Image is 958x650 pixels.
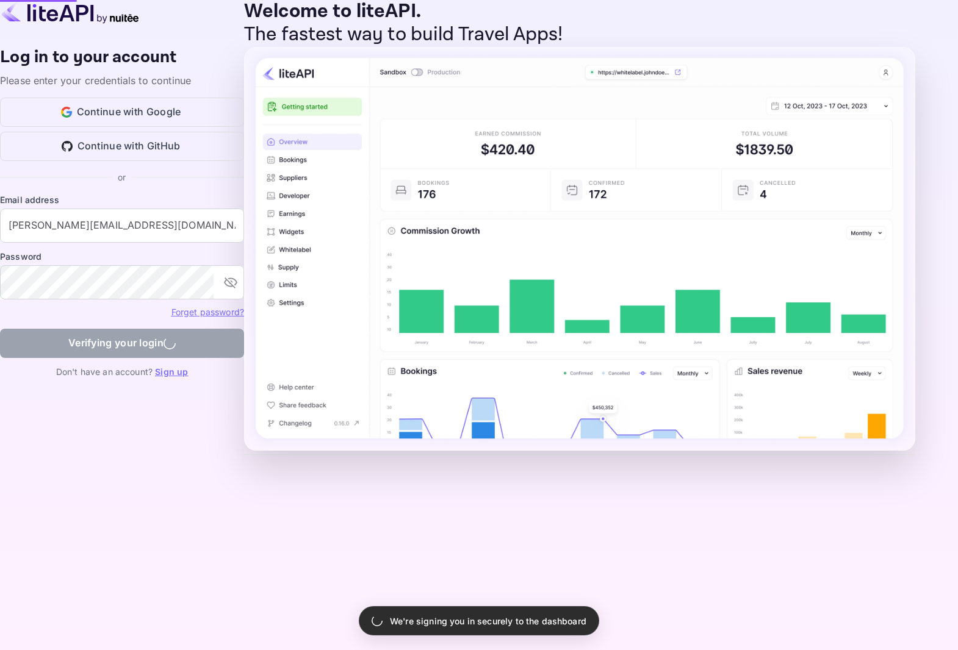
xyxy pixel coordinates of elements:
a: Sign up [155,366,188,377]
button: toggle password visibility [218,270,243,295]
p: or [118,171,126,184]
p: The fastest way to build Travel Apps! [244,23,915,46]
img: liteAPI Dashboard Preview [244,47,915,451]
p: We're signing you in securely to the dashboard [390,615,586,627]
a: Forget password? [171,307,244,317]
a: Forget password? [171,305,244,318]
